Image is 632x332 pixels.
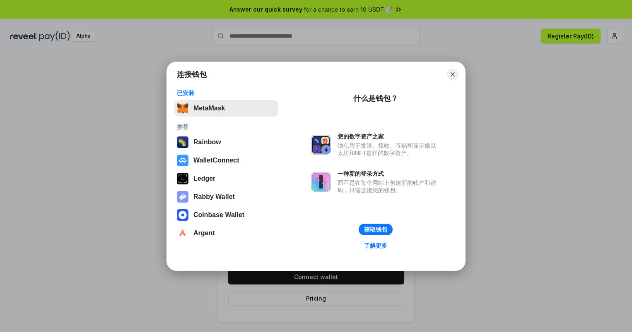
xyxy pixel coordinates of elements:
div: 已安装 [177,89,276,97]
a: 了解更多 [359,240,392,251]
img: svg+xml,%3Csvg%20xmlns%3D%22http%3A%2F%2Fwww.w3.org%2F2000%2Fsvg%22%20fill%3D%22none%22%20viewBox... [177,191,188,203]
div: 获取钱包 [364,226,387,233]
div: Argent [193,229,215,237]
div: Rainbow [193,139,221,146]
button: Ledger [174,170,278,187]
img: svg+xml,%3Csvg%20width%3D%22120%22%20height%3D%22120%22%20viewBox%3D%220%200%20120%20120%22%20fil... [177,136,188,148]
button: Rabby Wallet [174,189,278,205]
div: Ledger [193,175,215,182]
div: Rabby Wallet [193,193,235,201]
div: 而不是在每个网站上创建新的账户和密码，只需连接您的钱包。 [338,179,440,194]
div: 什么是钱包？ [353,93,398,103]
div: 推荐 [177,123,276,131]
button: Close [447,69,458,80]
div: 一种新的登录方式 [338,170,440,177]
button: MetaMask [174,100,278,117]
button: Rainbow [174,134,278,150]
img: svg+xml,%3Csvg%20width%3D%2228%22%20height%3D%2228%22%20viewBox%3D%220%200%2028%2028%22%20fill%3D... [177,227,188,239]
img: svg+xml,%3Csvg%20xmlns%3D%22http%3A%2F%2Fwww.w3.org%2F2000%2Fsvg%22%20width%3D%2228%22%20height%3... [177,173,188,184]
button: WalletConnect [174,152,278,169]
div: WalletConnect [193,157,239,164]
img: svg+xml,%3Csvg%20width%3D%2228%22%20height%3D%2228%22%20viewBox%3D%220%200%2028%2028%22%20fill%3D... [177,209,188,221]
img: svg+xml,%3Csvg%20xmlns%3D%22http%3A%2F%2Fwww.w3.org%2F2000%2Fsvg%22%20fill%3D%22none%22%20viewBox... [311,135,331,155]
div: MetaMask [193,105,225,112]
img: svg+xml,%3Csvg%20fill%3D%22none%22%20height%3D%2233%22%20viewBox%3D%220%200%2035%2033%22%20width%... [177,103,188,114]
button: Argent [174,225,278,241]
div: Coinbase Wallet [193,211,244,219]
button: 获取钱包 [359,224,393,235]
div: 钱包用于发送、接收、存储和显示像以太坊和NFT这样的数字资产。 [338,142,440,157]
img: svg+xml,%3Csvg%20xmlns%3D%22http%3A%2F%2Fwww.w3.org%2F2000%2Fsvg%22%20fill%3D%22none%22%20viewBox... [311,172,331,192]
button: Coinbase Wallet [174,207,278,223]
img: svg+xml,%3Csvg%20width%3D%2228%22%20height%3D%2228%22%20viewBox%3D%220%200%2028%2028%22%20fill%3D... [177,155,188,166]
div: 了解更多 [364,242,387,249]
h1: 连接钱包 [177,69,207,79]
div: 您的数字资产之家 [338,133,440,140]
